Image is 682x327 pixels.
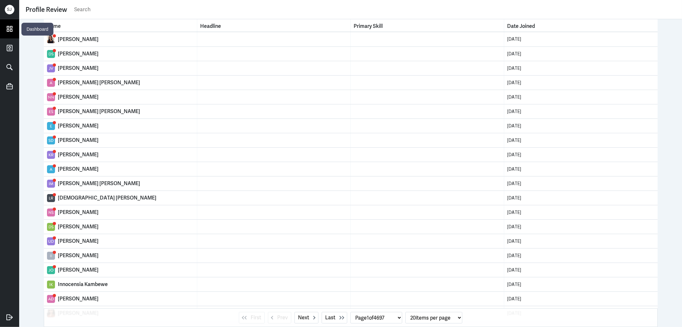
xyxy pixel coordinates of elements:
th: Toggle SortBy [504,19,658,32]
a: [PERSON_NAME] [47,93,194,101]
a: [PERSON_NAME] [47,223,194,231]
div: [DATE] [507,267,655,274]
a: [PERSON_NAME] [47,237,194,245]
td: Date Joined [504,277,658,291]
td: Headline [197,90,351,104]
td: Primary Skill [351,76,504,90]
th: Toggle SortBy [197,19,351,32]
span: Last [325,314,335,322]
a: [DEMOGRAPHIC_DATA] [PERSON_NAME] [47,194,194,202]
div: [PERSON_NAME] [58,123,194,129]
a: [PERSON_NAME] [47,252,194,260]
td: Name [44,292,197,306]
td: Headline [197,104,351,119]
div: [DATE] [507,123,655,129]
span: Next [298,314,309,322]
td: Name [44,306,197,320]
div: [DATE] [507,166,655,173]
td: Name [44,47,197,61]
div: [PERSON_NAME] [58,296,194,302]
td: Name [44,61,197,75]
div: [DATE] [507,36,655,43]
div: [DATE] [507,51,655,57]
div: [DATE] [507,296,655,302]
td: Date Joined [504,90,658,104]
td: Headline [197,277,351,291]
div: S J [5,5,14,14]
td: Date Joined [504,133,658,147]
td: Name [44,162,197,176]
td: Headline [197,263,351,277]
div: [PERSON_NAME] [58,238,194,244]
div: [PERSON_NAME] [58,209,194,216]
span: First [251,314,261,322]
div: [PERSON_NAME] [58,151,194,158]
a: [PERSON_NAME] [47,208,194,217]
div: [PERSON_NAME] [58,166,194,172]
td: Primary Skill [351,47,504,61]
div: [DATE] [507,252,655,259]
td: Headline [197,292,351,306]
td: Primary Skill [351,104,504,119]
div: [DATE] [507,79,655,86]
td: Primary Skill [351,205,504,219]
div: [DATE] [507,238,655,245]
td: Date Joined [504,191,658,205]
td: Date Joined [504,292,658,306]
td: Headline [197,249,351,263]
td: Name [44,148,197,162]
td: Name [44,277,197,291]
div: [PERSON_NAME] [PERSON_NAME] [58,79,194,86]
td: Name [44,119,197,133]
th: Toggle SortBy [351,19,504,32]
td: Date Joined [504,220,658,234]
td: Headline [197,61,351,75]
td: Date Joined [504,76,658,90]
a: [PERSON_NAME] [47,64,194,72]
td: Date Joined [504,306,658,320]
div: [DEMOGRAPHIC_DATA] [PERSON_NAME] [58,195,194,201]
td: Primary Skill [351,90,504,104]
td: Date Joined [504,148,658,162]
a: [PERSON_NAME] [PERSON_NAME] [47,108,194,116]
div: [DATE] [507,195,655,201]
div: [DATE] [507,209,655,216]
input: Search [74,5,676,14]
a: [PERSON_NAME] [47,295,194,303]
button: Last [322,312,347,323]
a: [PERSON_NAME] [47,35,194,43]
td: Primary Skill [351,234,504,248]
div: [DATE] [507,151,655,158]
td: Name [44,133,197,147]
div: [DATE] [507,94,655,101]
td: Primary Skill [351,133,504,147]
div: [DATE] [507,108,655,115]
td: Date Joined [504,119,658,133]
td: Primary Skill [351,277,504,291]
td: Name [44,234,197,248]
td: Headline [197,220,351,234]
td: Headline [197,176,351,191]
td: Name [44,90,197,104]
td: Headline [197,32,351,46]
div: [PERSON_NAME] [PERSON_NAME] [58,180,194,187]
td: Name [44,263,197,277]
td: Date Joined [504,249,658,263]
button: First [239,312,265,323]
a: [PERSON_NAME] [PERSON_NAME] [47,79,194,87]
th: Toggle SortBy [44,19,197,32]
div: [PERSON_NAME] [58,224,194,230]
div: [PERSON_NAME] [58,36,194,43]
td: Primary Skill [351,292,504,306]
td: Date Joined [504,104,658,119]
a: [PERSON_NAME] [47,122,194,130]
td: Primary Skill [351,148,504,162]
p: Dashboard [27,25,48,33]
a: [PERSON_NAME] [47,50,194,58]
div: [DATE] [507,137,655,144]
td: Name [44,249,197,263]
td: Date Joined [504,162,658,176]
td: Headline [197,119,351,133]
td: Date Joined [504,47,658,61]
td: Primary Skill [351,191,504,205]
